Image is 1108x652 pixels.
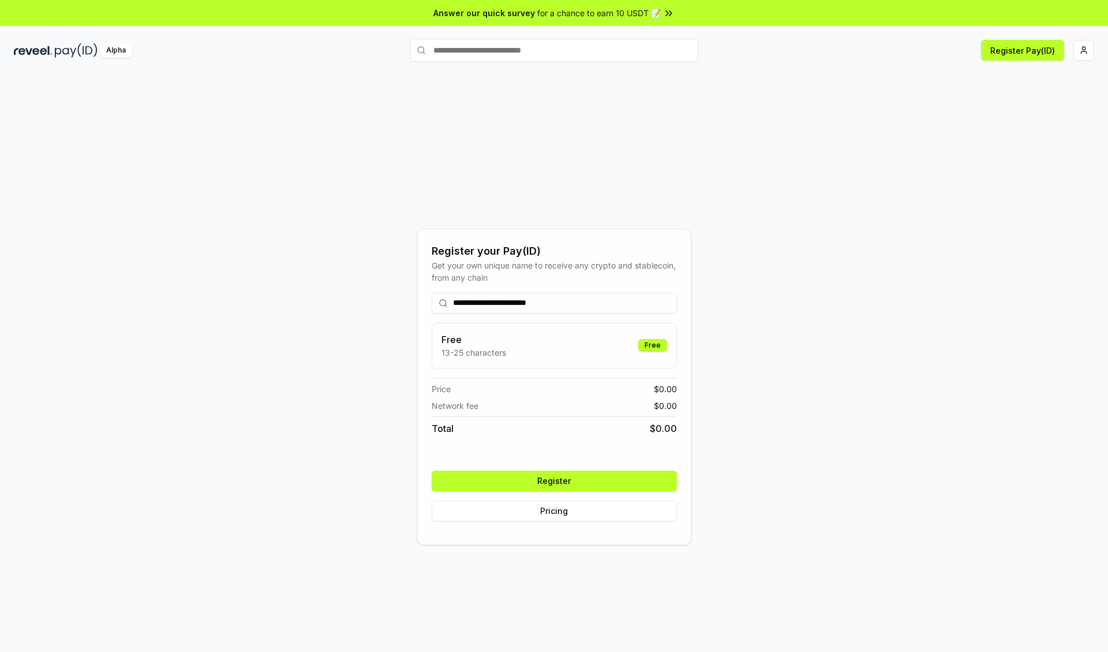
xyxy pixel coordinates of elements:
[654,400,677,412] span: $ 0.00
[14,43,53,58] img: reveel_dark
[432,383,451,395] span: Price
[432,501,677,521] button: Pricing
[650,422,677,435] span: $ 0.00
[433,7,535,19] span: Answer our quick survey
[432,471,677,491] button: Register
[441,333,506,347] h3: Free
[432,422,454,435] span: Total
[100,43,132,58] div: Alpha
[55,43,98,58] img: pay_id
[981,40,1064,61] button: Register Pay(ID)
[432,400,478,412] span: Network fee
[537,7,661,19] span: for a chance to earn 10 USDT 📝
[638,339,667,352] div: Free
[441,347,506,359] p: 13-25 characters
[432,243,677,259] div: Register your Pay(ID)
[654,383,677,395] span: $ 0.00
[432,259,677,284] div: Get your own unique name to receive any crypto and stablecoin, from any chain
